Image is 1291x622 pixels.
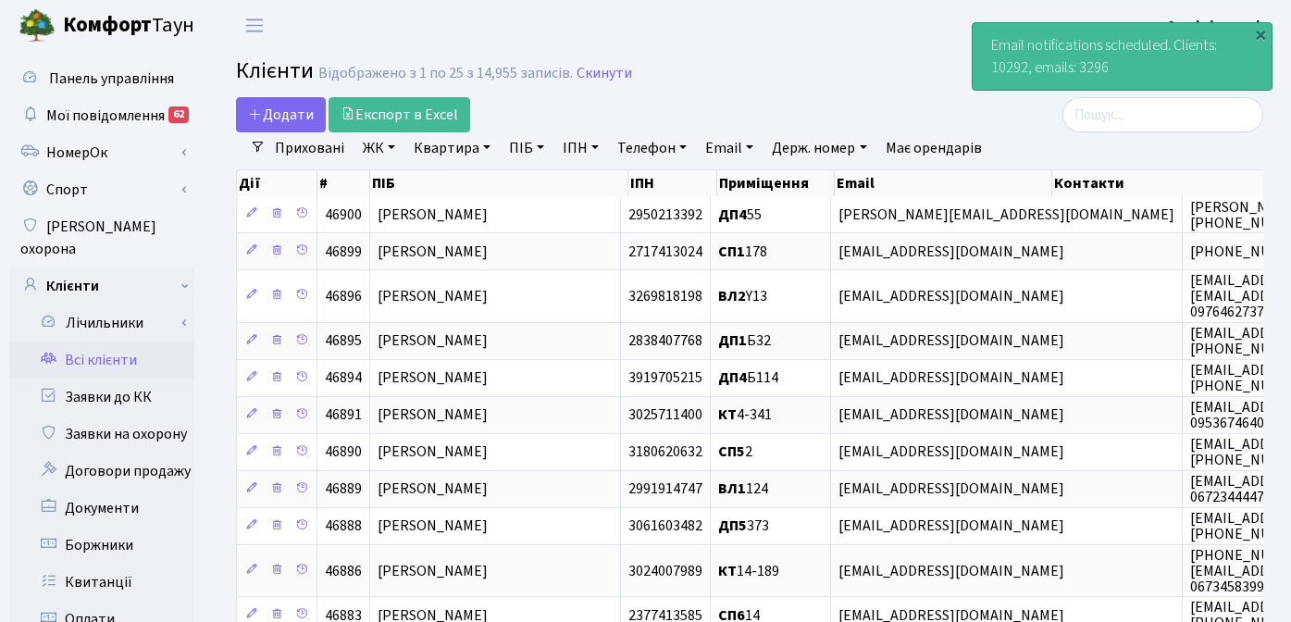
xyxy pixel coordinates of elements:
[46,106,165,126] span: Мої повідомлення
[718,205,762,225] span: 55
[329,97,470,132] a: Експорт в Excel
[9,453,194,490] a: Договори продажу
[628,442,702,463] span: 3180620632
[628,368,702,389] span: 3919705215
[19,7,56,44] img: logo.png
[764,132,874,164] a: Держ. номер
[718,516,769,537] span: 373
[555,132,606,164] a: ІПН
[718,368,778,389] span: Б114
[370,170,628,196] th: ПІБ
[248,105,314,125] span: Додати
[355,132,403,164] a: ЖК
[838,516,1064,537] span: [EMAIL_ADDRESS][DOMAIN_NAME]
[325,442,362,463] span: 46890
[236,55,314,87] span: Клієнти
[378,479,488,500] span: [PERSON_NAME]
[718,205,747,225] b: ДП4
[973,23,1272,90] div: Email notifications scheduled. Clients: 10292, emails: 3296
[717,170,835,196] th: Приміщення
[628,170,718,196] th: ІПН
[838,242,1064,262] span: [EMAIL_ADDRESS][DOMAIN_NAME]
[325,205,362,225] span: 46900
[718,405,772,426] span: 4-341
[502,132,552,164] a: ПІБ
[378,242,488,262] span: [PERSON_NAME]
[718,242,767,262] span: 178
[9,171,194,208] a: Спорт
[718,479,746,500] b: ВЛ1
[325,561,362,581] span: 46886
[9,208,194,267] a: [PERSON_NAME] охорона
[378,442,488,463] span: [PERSON_NAME]
[325,368,362,389] span: 46894
[628,242,702,262] span: 2717413024
[838,331,1064,352] span: [EMAIL_ADDRESS][DOMAIN_NAME]
[698,132,761,164] a: Email
[9,490,194,527] a: Документи
[378,286,488,306] span: [PERSON_NAME]
[63,10,194,42] span: Таун
[317,170,370,196] th: #
[325,242,362,262] span: 46899
[610,132,694,164] a: Телефон
[838,205,1174,225] span: [PERSON_NAME][EMAIL_ADDRESS][DOMAIN_NAME]
[168,106,189,123] div: 62
[378,331,488,352] span: [PERSON_NAME]
[1167,15,1269,37] a: Адміністрація
[718,405,737,426] b: КТ
[838,405,1064,426] span: [EMAIL_ADDRESS][DOMAIN_NAME]
[378,205,488,225] span: [PERSON_NAME]
[378,405,488,426] span: [PERSON_NAME]
[718,331,771,352] span: Б32
[49,68,174,89] span: Панель управління
[1251,25,1270,44] div: ×
[231,10,278,41] button: Переключити навігацію
[325,405,362,426] span: 46891
[9,134,194,171] a: НомерОк
[628,286,702,306] span: 3269818198
[406,132,498,164] a: Квартира
[1062,97,1263,132] input: Пошук...
[838,368,1064,389] span: [EMAIL_ADDRESS][DOMAIN_NAME]
[63,10,152,40] b: Комфорт
[9,416,194,453] a: Заявки на охорону
[835,170,1052,196] th: Email
[628,405,702,426] span: 3025711400
[9,564,194,601] a: Квитанції
[236,97,326,132] a: Додати
[21,305,194,342] a: Лічильники
[325,331,362,352] span: 46895
[718,331,747,352] b: ДП1
[718,442,745,463] b: СП5
[378,516,488,537] span: [PERSON_NAME]
[325,286,362,306] span: 46896
[628,205,702,225] span: 2950213392
[718,368,747,389] b: ДП4
[267,132,352,164] a: Приховані
[1052,170,1270,196] th: Контакти
[325,479,362,500] span: 46889
[9,379,194,416] a: Заявки до КК
[628,561,702,581] span: 3024007989
[878,132,989,164] a: Має орендарів
[718,561,779,581] span: 14-189
[838,479,1064,500] span: [EMAIL_ADDRESS][DOMAIN_NAME]
[718,286,746,306] b: ВЛ2
[9,60,194,97] a: Панель управління
[9,342,194,379] a: Всі клієнти
[9,97,194,134] a: Мої повідомлення62
[718,286,767,306] span: Y13
[718,442,752,463] span: 2
[9,527,194,564] a: Боржники
[577,65,632,82] a: Скинути
[1167,16,1269,36] b: Адміністрація
[718,516,747,537] b: ДП5
[838,561,1064,581] span: [EMAIL_ADDRESS][DOMAIN_NAME]
[9,267,194,305] a: Клієнти
[318,65,573,82] div: Відображено з 1 по 25 з 14,955 записів.
[378,561,488,581] span: [PERSON_NAME]
[628,516,702,537] span: 3061603482
[718,242,745,262] b: СП1
[718,561,737,581] b: КТ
